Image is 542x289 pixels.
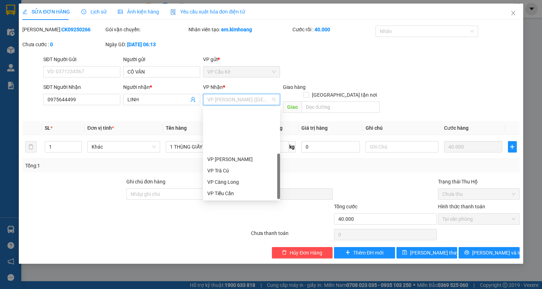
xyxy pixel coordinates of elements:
b: em.kimhoang [221,27,252,32]
div: Gói vận chuyển: [105,26,187,33]
label: Hình thức thanh toán [438,204,485,209]
div: Tổng: 1 [25,162,209,170]
span: user-add [190,97,196,102]
div: VP gửi [203,55,280,63]
span: Tại văn phòng [442,214,515,224]
span: Lịch sử [81,9,106,15]
span: Tên hàng [166,125,187,131]
button: printer[PERSON_NAME] và In [459,247,520,258]
button: plusThêm ĐH mới [334,247,395,258]
button: save[PERSON_NAME] thay đổi [396,247,458,258]
span: 0975644499 - [3,38,51,45]
div: Trạng thái Thu Hộ [438,178,520,186]
p: GỬI: [3,14,104,21]
span: SỬA ĐƠN HÀNG [22,9,70,15]
input: Ghi chú đơn hàng [126,188,229,200]
span: [PERSON_NAME] thay đổi [410,249,467,257]
p: NHẬN: [3,24,104,37]
span: printer [464,250,469,256]
span: delete [282,250,287,256]
th: Ghi chú [363,121,441,135]
span: [GEOGRAPHIC_DATA] tận nơi [309,91,380,99]
div: VP Tiểu Cần [203,188,280,199]
div: VP Tiểu Cần [207,189,276,197]
div: Chưa cước : [22,41,104,48]
span: VP [PERSON_NAME] ([GEOGRAPHIC_DATA]) [3,24,71,37]
span: plus [508,144,516,150]
button: deleteHủy Đơn Hàng [272,247,333,258]
span: [PERSON_NAME] và In [472,249,522,257]
span: Thêm ĐH mới [353,249,383,257]
span: plus [345,250,350,256]
span: close [510,10,516,16]
span: Khác [92,141,156,152]
div: VP Vũng Liêm [203,154,280,165]
span: Giao hàng [283,84,306,90]
span: VP Cầu Kè [207,66,276,77]
span: Hủy Đơn Hàng [290,249,322,257]
img: icon [170,9,176,15]
div: Cước rồi : [292,26,374,33]
input: Dọc đường [302,101,380,113]
span: save [402,250,407,256]
span: kg [289,141,296,152]
b: 40.000 [314,27,330,32]
span: Tổng cước [334,204,357,209]
span: Đơn vị tính [87,125,114,131]
span: Chưa thu [442,189,515,199]
span: Cước hàng [444,125,469,131]
span: LINH [38,38,51,45]
div: VP Càng Long [207,178,276,186]
div: VP Trà Cú [207,167,276,175]
button: plus [508,141,516,152]
span: VP Cầu Kè - [15,14,64,21]
span: edit [22,9,27,14]
span: Yêu cầu xuất hóa đơn điện tử [170,9,245,15]
span: VP Trần Phú (Hàng) [207,94,276,105]
span: Ảnh kiện hàng [118,9,159,15]
input: 0 [444,141,503,152]
div: Người gửi [123,55,200,63]
button: delete [25,141,37,152]
div: Ngày GD: [105,41,187,48]
div: Người nhận [123,83,200,91]
b: 0 [50,42,53,47]
div: VP [PERSON_NAME] [207,155,276,163]
span: GIAO: [3,46,17,53]
span: picture [118,9,123,14]
div: SĐT Người Gửi [43,55,120,63]
input: Ghi Chú [366,141,438,152]
span: VP Nhận [203,84,223,90]
input: VD: Bàn, Ghế [166,141,239,152]
div: Chưa thanh toán [250,229,333,242]
b: CK09250266 [61,27,91,32]
span: Giá trị hàng [301,125,328,131]
strong: BIÊN NHẬN GỬI HÀNG [24,4,82,11]
span: clock-circle [81,9,86,14]
div: VP Càng Long [203,176,280,188]
div: VP Trà Cú [203,165,280,176]
span: Giao [283,101,302,113]
div: SĐT Người Nhận [43,83,120,91]
label: Ghi chú đơn hàng [126,179,165,184]
b: [DATE] 06:13 [127,42,156,47]
span: SL [45,125,50,131]
span: CÔ VÂN [44,14,64,21]
div: Nhân viên tạo: [188,26,291,33]
div: [PERSON_NAME]: [22,26,104,33]
button: Close [503,4,523,23]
